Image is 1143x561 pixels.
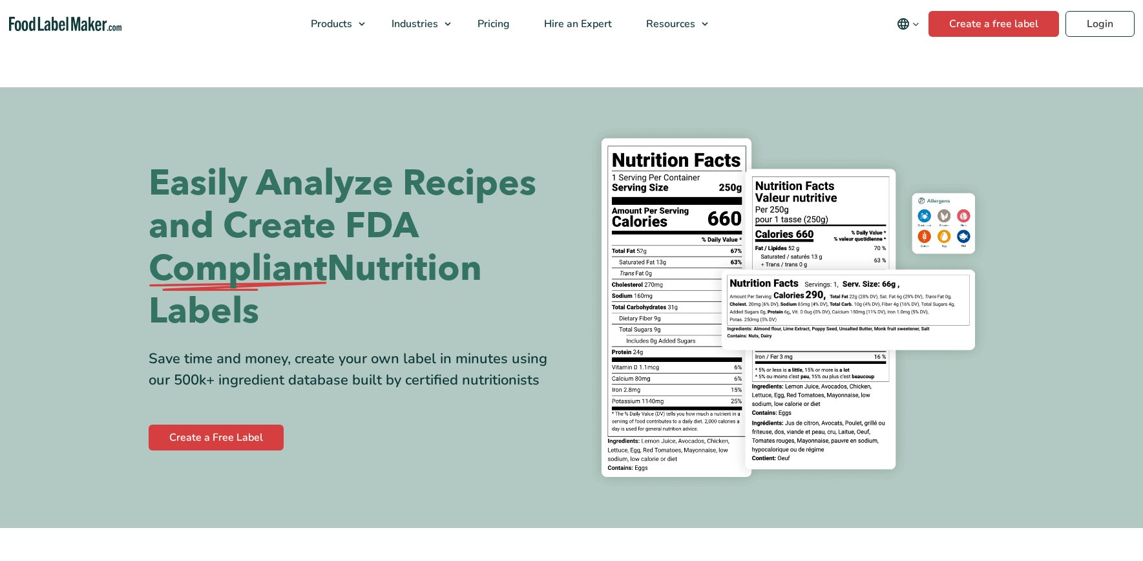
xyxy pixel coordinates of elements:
[149,248,327,290] span: Compliant
[149,425,284,450] a: Create a Free Label
[149,162,562,333] h1: Easily Analyze Recipes and Create FDA Nutrition Labels
[1065,11,1135,37] a: Login
[928,11,1059,37] a: Create a free label
[474,17,511,31] span: Pricing
[642,17,697,31] span: Resources
[307,17,353,31] span: Products
[9,17,122,32] a: Food Label Maker homepage
[388,17,439,31] span: Industries
[540,17,613,31] span: Hire an Expert
[149,348,562,391] div: Save time and money, create your own label in minutes using our 500k+ ingredient database built b...
[888,11,928,37] button: Change language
